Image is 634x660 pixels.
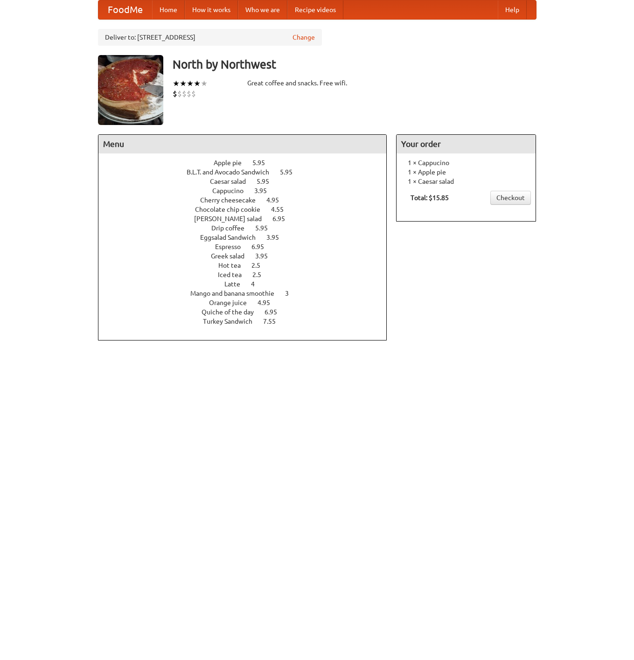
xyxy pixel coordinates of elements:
[98,135,387,153] h4: Menu
[200,196,296,204] a: Cherry cheesecake 4.95
[200,234,265,241] span: Eggsalad Sandwich
[224,280,250,288] span: Latte
[293,33,315,42] a: Change
[177,89,182,99] li: $
[238,0,287,19] a: Who we are
[195,206,270,213] span: Chocolate chip cookie
[401,158,531,167] li: 1 × Cappucino
[287,0,343,19] a: Recipe videos
[200,234,296,241] a: Eggsalad Sandwich 3.95
[187,89,191,99] li: $
[194,215,271,222] span: [PERSON_NAME] salad
[212,187,253,195] span: Cappucino
[187,168,310,176] a: B.L.T. and Avocado Sandwich 5.95
[218,262,278,269] a: Hot tea 2.5
[212,187,284,195] a: Cappucino 3.95
[218,271,251,278] span: Iced tea
[211,252,285,260] a: Greek salad 3.95
[285,290,298,297] span: 3
[185,0,238,19] a: How it works
[411,194,449,201] b: Total: $15.85
[202,308,263,316] span: Quiche of the day
[173,78,180,89] li: ★
[190,290,284,297] span: Mango and banana smoothie
[211,224,254,232] span: Drip coffee
[211,252,254,260] span: Greek salad
[187,168,279,176] span: B.L.T. and Avocado Sandwich
[195,206,301,213] a: Chocolate chip cookie 4.55
[257,178,279,185] span: 5.95
[203,318,293,325] a: Turkey Sandwich 7.55
[224,280,272,288] a: Latte 4
[209,299,256,306] span: Orange juice
[173,55,536,74] h3: North by Northwest
[200,196,265,204] span: Cherry cheesecake
[98,29,322,46] div: Deliver to: [STREET_ADDRESS]
[98,0,152,19] a: FoodMe
[251,280,264,288] span: 4
[247,78,387,88] div: Great coffee and snacks. Free wifi.
[187,78,194,89] li: ★
[202,308,294,316] a: Quiche of the day 6.95
[252,159,274,167] span: 5.95
[215,243,250,250] span: Espresso
[180,78,187,89] li: ★
[266,234,288,241] span: 3.95
[271,206,293,213] span: 4.55
[201,78,208,89] li: ★
[254,187,276,195] span: 3.95
[218,271,279,278] a: Iced tea 2.5
[173,89,177,99] li: $
[209,299,287,306] a: Orange juice 4.95
[251,243,273,250] span: 6.95
[255,224,277,232] span: 5.95
[210,178,255,185] span: Caesar salad
[218,262,250,269] span: Hot tea
[98,55,163,125] img: angular.jpg
[252,271,271,278] span: 2.5
[397,135,536,153] h4: Your order
[266,196,288,204] span: 4.95
[280,168,302,176] span: 5.95
[214,159,282,167] a: Apple pie 5.95
[215,243,281,250] a: Espresso 6.95
[194,215,302,222] a: [PERSON_NAME] salad 6.95
[182,89,187,99] li: $
[272,215,294,222] span: 6.95
[255,252,277,260] span: 3.95
[190,290,306,297] a: Mango and banana smoothie 3
[498,0,527,19] a: Help
[191,89,196,99] li: $
[258,299,279,306] span: 4.95
[152,0,185,19] a: Home
[251,262,270,269] span: 2.5
[490,191,531,205] a: Checkout
[194,78,201,89] li: ★
[203,318,262,325] span: Turkey Sandwich
[210,178,286,185] a: Caesar salad 5.95
[401,177,531,186] li: 1 × Caesar salad
[214,159,251,167] span: Apple pie
[265,308,286,316] span: 6.95
[263,318,285,325] span: 7.55
[401,167,531,177] li: 1 × Apple pie
[211,224,285,232] a: Drip coffee 5.95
